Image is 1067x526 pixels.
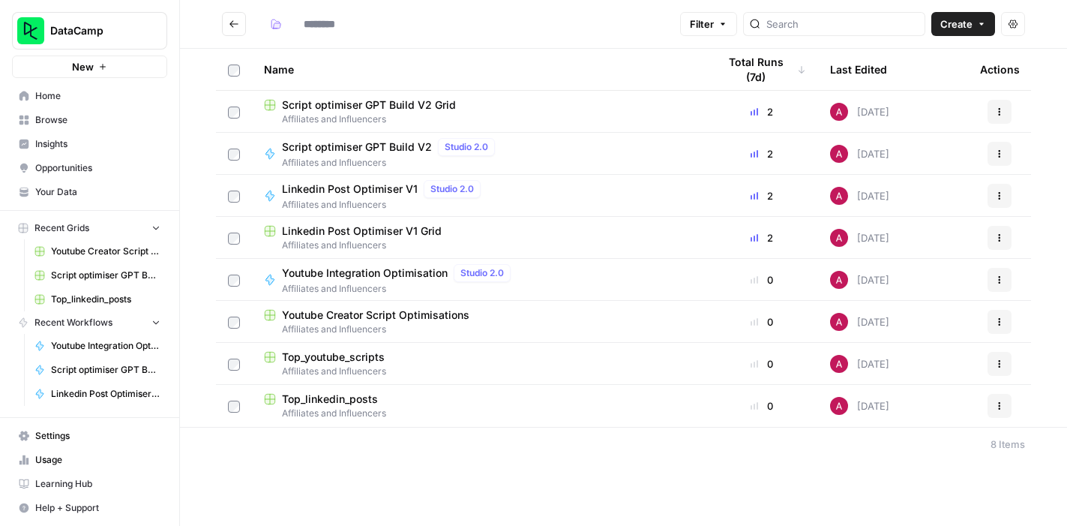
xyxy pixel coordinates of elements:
span: Affiliates and Influencers [264,239,694,252]
button: Recent Workflows [12,311,167,334]
a: Usage [12,448,167,472]
span: Affiliates and Influencers [264,407,694,420]
div: [DATE] [830,145,889,163]
div: Name [264,49,694,90]
div: [DATE] [830,271,889,289]
span: Affiliates and Influencers [264,323,694,336]
div: 0 [718,272,806,287]
div: 0 [718,314,806,329]
span: New [72,59,94,74]
img: 43c7ryrks7gay32ec4w6nmwi11rw [830,229,848,247]
button: Help + Support [12,496,167,520]
div: 2 [718,230,806,245]
div: [DATE] [830,355,889,373]
span: Linkedin Post Optimiser V1 [51,387,160,401]
div: Actions [980,49,1020,90]
div: 0 [718,356,806,371]
input: Search [766,17,919,32]
span: Settings [35,429,160,443]
a: Browse [12,108,167,132]
div: [DATE] [830,229,889,247]
span: Recent Grids [34,221,89,235]
div: [DATE] [830,397,889,415]
img: 43c7ryrks7gay32ec4w6nmwi11rw [830,103,848,121]
span: Top_linkedin_posts [282,392,378,407]
span: Help + Support [35,501,160,515]
a: Linkedin Post Optimiser V1 [28,382,167,406]
a: Youtube Creator Script OptimisationsAffiliates and Influencers [264,308,694,336]
span: Top_youtube_scripts [282,350,385,365]
span: Learning Hub [35,477,160,491]
div: Total Runs (7d) [718,49,806,90]
span: Youtube Creator Script Optimisations [51,245,160,258]
div: Last Edited [830,49,887,90]
a: Opportunities [12,156,167,180]
span: Affiliates and Influencers [282,156,501,170]
img: 43c7ryrks7gay32ec4w6nmwi11rw [830,187,848,205]
span: Affiliates and Influencers [264,113,694,126]
a: Learning Hub [12,472,167,496]
span: Browse [35,113,160,127]
a: Linkedin Post Optimiser V1Studio 2.0Affiliates and Influencers [264,180,694,212]
span: Affiliates and Influencers [282,198,487,212]
span: Filter [690,17,714,32]
a: Top_youtube_scriptsAffiliates and Influencers [264,350,694,378]
a: Script optimiser GPT Build V2 GridAffiliates and Influencers [264,98,694,126]
span: Script optimiser GPT Build V2 Grid [51,269,160,282]
div: 0 [718,398,806,413]
a: Script optimiser GPT Build V2Studio 2.0Affiliates and Influencers [264,138,694,170]
a: Insights [12,132,167,156]
span: Recent Workflows [34,316,112,329]
span: Home [35,89,160,103]
a: Your Data [12,180,167,204]
button: Go back [222,12,246,36]
span: Linkedin Post Optimiser V1 [282,182,418,197]
span: Youtube Integration Optimisation [51,339,160,353]
img: DataCamp Logo [17,17,44,44]
span: Studio 2.0 [460,266,504,280]
span: Usage [35,453,160,467]
span: Your Data [35,185,160,199]
div: 2 [718,104,806,119]
a: Youtube Integration Optimisation [28,334,167,358]
a: Youtube Creator Script Optimisations [28,239,167,263]
a: Settings [12,424,167,448]
img: 43c7ryrks7gay32ec4w6nmwi11rw [830,271,848,289]
a: Top_linkedin_postsAffiliates and Influencers [264,392,694,420]
span: Affiliates and Influencers [264,365,694,378]
img: 43c7ryrks7gay32ec4w6nmwi11rw [830,145,848,163]
span: Script optimiser GPT Build V2 [51,363,160,377]
a: Home [12,84,167,108]
span: DataCamp [50,23,141,38]
a: Script optimiser GPT Build V2 [28,358,167,382]
img: 43c7ryrks7gay32ec4w6nmwi11rw [830,355,848,373]
button: Workspace: DataCamp [12,12,167,50]
button: New [12,56,167,78]
span: Create [940,17,973,32]
img: 43c7ryrks7gay32ec4w6nmwi11rw [830,397,848,415]
span: Affiliates and Influencers [282,282,517,296]
span: Studio 2.0 [445,140,488,154]
div: 2 [718,188,806,203]
button: Recent Grids [12,217,167,239]
a: Top_linkedin_posts [28,287,167,311]
div: [DATE] [830,103,889,121]
div: 2 [718,146,806,161]
a: Script optimiser GPT Build V2 Grid [28,263,167,287]
button: Create [931,12,995,36]
span: Studio 2.0 [430,182,474,196]
div: [DATE] [830,187,889,205]
div: [DATE] [830,313,889,331]
img: 43c7ryrks7gay32ec4w6nmwi11rw [830,313,848,331]
span: Youtube Integration Optimisation [282,266,448,281]
button: Filter [680,12,737,36]
span: Opportunities [35,161,160,175]
span: Script optimiser GPT Build V2 Grid [282,98,456,113]
span: Linkedin Post Optimiser V1 Grid [282,224,442,239]
span: Insights [35,137,160,151]
span: Top_linkedin_posts [51,293,160,306]
span: Youtube Creator Script Optimisations [282,308,469,323]
a: Linkedin Post Optimiser V1 GridAffiliates and Influencers [264,224,694,252]
div: 8 Items [991,437,1025,452]
a: Youtube Integration OptimisationStudio 2.0Affiliates and Influencers [264,264,694,296]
